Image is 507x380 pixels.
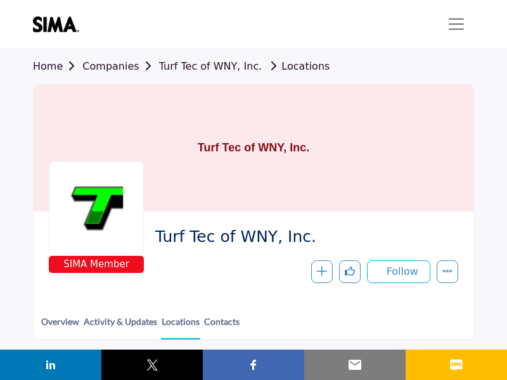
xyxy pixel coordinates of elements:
a: Home [33,60,82,72]
img: sms sharing button [449,357,464,372]
button: Follow [367,260,430,283]
span: SIMA Member [51,257,141,272]
span: Turf Tec of WNY, Inc. [155,227,449,248]
a: Locations [265,60,330,72]
a: Turf Tec of WNY, Inc. [159,60,262,72]
img: linkedin sharing button [43,357,58,372]
img: twitter sharing button [144,357,160,372]
a: Activity & Updates [83,315,158,338]
a: Locations [161,315,200,339]
button: More details [437,260,458,283]
h1: Turf Tec of WNY, Inc. [198,85,309,212]
a: Contacts [203,315,240,338]
a: Overview [41,315,80,338]
img: email sharing button [347,357,363,372]
img: site Logo [33,16,86,32]
a: Companies [82,60,158,72]
button: Toggle navigation [439,11,474,37]
img: facebook sharing button [246,357,261,372]
button: Like [339,260,361,283]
